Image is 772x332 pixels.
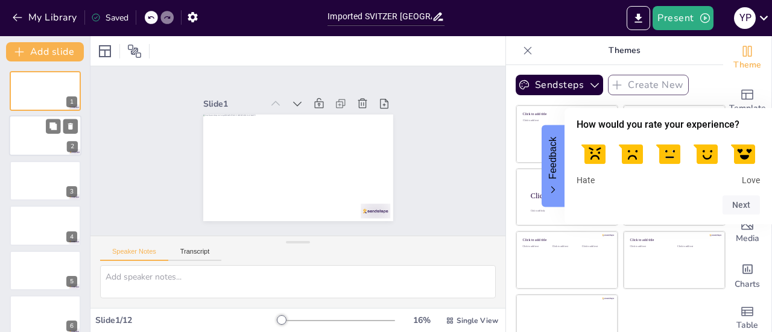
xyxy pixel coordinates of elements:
div: 16 % [407,315,436,326]
button: Create New [608,75,689,95]
h2: How would you rate your experience? Select an option from 1 to 5, with 1 being Hate and 5 being Love [577,117,760,132]
button: Add slide [6,42,84,61]
button: Speaker Notes [100,248,168,261]
div: Click to add text [582,245,609,248]
button: Present [653,6,713,30]
input: Insert title [327,8,431,25]
div: Slide 1 [236,58,294,98]
button: Transcript [168,248,222,261]
div: 4 [66,231,77,242]
button: Y P [734,6,756,30]
span: Template [729,102,766,115]
p: Themes [537,36,711,65]
button: Duplicate Slide [46,119,60,134]
div: 3 [10,161,81,201]
span: Hate [577,175,595,186]
div: 1 [66,96,77,107]
button: Feedback - Hide survey [542,125,565,207]
div: Click to add text [523,245,550,248]
span: Position [127,44,142,58]
div: Change the overall theme [723,36,771,80]
div: 5 [10,251,81,290]
button: Sendsteps [516,75,603,95]
div: Saved [91,12,128,23]
div: Click to add title [630,238,717,242]
div: Click to add title [523,238,609,242]
div: Y P [734,7,756,29]
div: Add ready made slides [723,80,771,123]
div: Layout [95,42,115,61]
button: Delete Slide [63,119,78,134]
span: Theme [733,58,761,72]
button: My Library [9,8,82,27]
div: Click to add text [630,245,668,248]
div: Click to add body [531,210,607,212]
div: 2 [9,116,81,157]
span: Feedback [548,137,558,179]
span: Charts [735,278,760,291]
div: Add charts and graphs [723,253,771,296]
div: 3 [66,186,77,197]
div: Click to add title [523,112,609,116]
span: Love [742,175,760,186]
div: 1 [10,71,81,111]
div: 5 [66,276,77,287]
button: Export to PowerPoint [627,6,650,30]
span: Media [736,232,759,245]
div: Click to add title [531,191,608,199]
span: Table [736,319,758,332]
div: Click to add text [523,119,609,122]
div: Click to add text [552,245,580,248]
div: Add images, graphics, shapes or video [723,210,771,253]
button: Next question [723,195,760,215]
span: Single View [457,316,498,325]
div: How would you rate your experience? Select an option from 1 to 5, with 1 being Hate and 5 being Love [565,108,772,225]
div: Click to add text [677,245,715,248]
div: 6 [66,321,77,331]
div: 2 [67,142,78,152]
div: 4 [10,205,81,245]
div: Slide 1 / 12 [95,315,279,326]
div: How would you rate your experience? Select an option from 1 to 5, with 1 being Hate and 5 being Love [577,137,760,186]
